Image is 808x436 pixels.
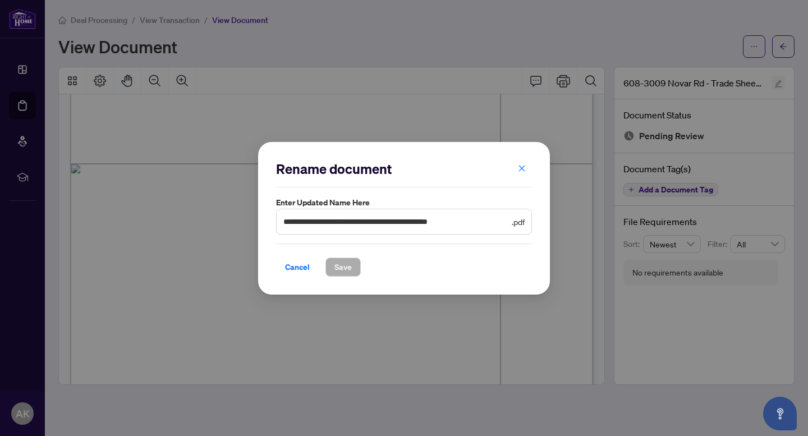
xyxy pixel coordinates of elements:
button: Cancel [276,257,319,276]
h2: Rename document [276,160,532,178]
button: Save [325,257,361,276]
label: Enter updated name here [276,196,532,209]
span: close [518,164,526,172]
span: .pdf [512,215,525,227]
span: Cancel [285,258,310,276]
button: Open asap [763,397,797,430]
